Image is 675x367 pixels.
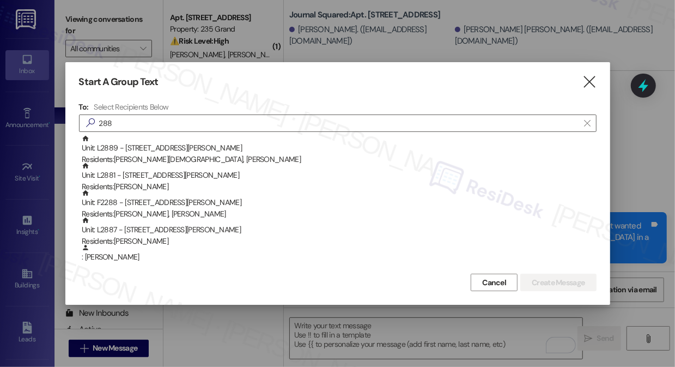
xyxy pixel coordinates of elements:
[471,274,518,291] button: Cancel
[579,115,596,131] button: Clear text
[79,189,597,216] div: Unit: F2288 - [STREET_ADDRESS][PERSON_NAME]Residents:[PERSON_NAME], [PERSON_NAME]
[520,274,596,291] button: Create Message
[82,181,597,192] div: Residents: [PERSON_NAME]
[82,236,597,247] div: Residents: [PERSON_NAME]
[532,277,585,288] span: Create Message
[79,162,597,189] div: Unit: L2881 - [STREET_ADDRESS][PERSON_NAME]Residents:[PERSON_NAME]
[99,116,579,131] input: Search for any contact or apartment
[82,117,99,129] i: 
[79,135,597,162] div: Unit: L2889 - [STREET_ADDRESS][PERSON_NAME]Residents:[PERSON_NAME][DEMOGRAPHIC_DATA], [PERSON_NAME]
[82,162,597,193] div: Unit: L2881 - [STREET_ADDRESS][PERSON_NAME]
[79,216,597,244] div: Unit: L2887 - [STREET_ADDRESS][PERSON_NAME]Residents:[PERSON_NAME]
[79,244,597,271] div: : [PERSON_NAME]
[79,102,89,112] h3: To:
[82,189,597,220] div: Unit: F2288 - [STREET_ADDRESS][PERSON_NAME]
[94,102,168,112] h4: Select Recipients Below
[82,135,597,166] div: Unit: L2889 - [STREET_ADDRESS][PERSON_NAME]
[482,277,506,288] span: Cancel
[82,216,597,248] div: Unit: L2887 - [STREET_ADDRESS][PERSON_NAME]
[582,76,597,88] i: 
[584,119,590,128] i: 
[82,208,597,220] div: Residents: [PERSON_NAME], [PERSON_NAME]
[82,154,597,165] div: Residents: [PERSON_NAME][DEMOGRAPHIC_DATA], [PERSON_NAME]
[79,76,159,88] h3: Start A Group Text
[82,244,597,263] div: : [PERSON_NAME]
